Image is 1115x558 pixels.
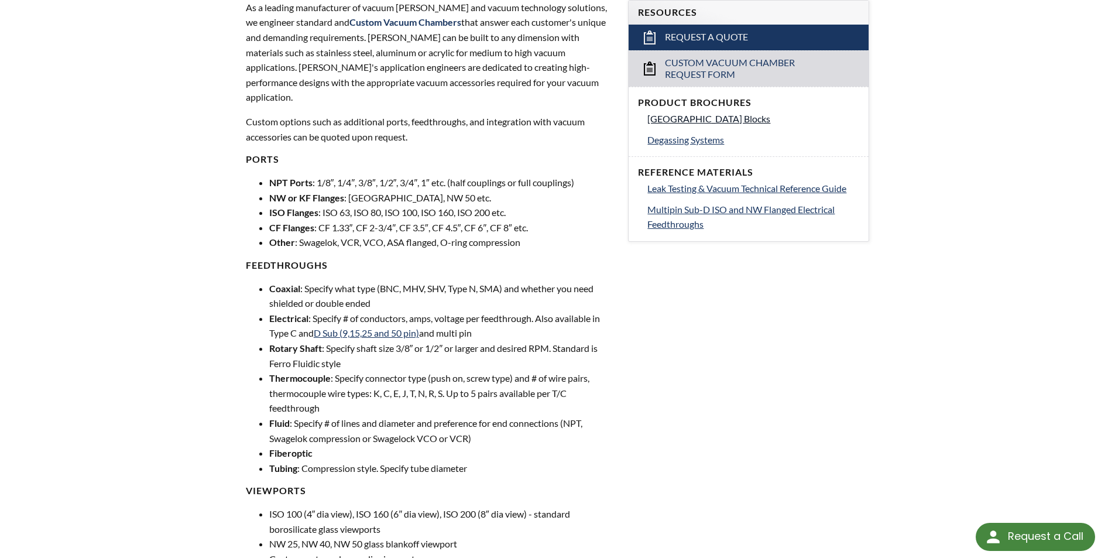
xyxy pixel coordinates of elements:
[269,237,295,248] strong: Other
[638,97,859,109] h4: Product Brochures
[269,506,615,536] li: ISO 100 (4″ dia view), ISO 160 (6″ dia view), ISO 200 (8″ dia view) - standard borosilicate glass...
[349,16,461,28] span: Custom Vacuum Chambers
[647,202,859,232] a: Multipin Sub-D ISO and NW Flanged Electrical Feedthroughs
[269,341,615,371] li: : Specify shaft size 3/8″ or 1/2″ or larger and desired RPM. Standard is Ferro Fluidic style
[629,25,869,50] a: Request a Quote
[269,311,615,341] li: : Specify # of conductors, amps, voltage per feedthrough. Also available in Type C and and multi pin
[1008,523,1083,550] div: Request a Call
[246,485,615,497] h4: VIEWPORTS
[246,114,615,144] p: Custom options such as additional ports, feedthroughs, and integration with vacuum accessories ca...
[665,57,834,81] span: Custom Vacuum Chamber Request Form
[314,327,419,338] a: D Sub (9,15,25 and 50 pin)
[647,183,846,194] span: Leak Testing & Vacuum Technical Reference Guide
[269,343,322,354] strong: Rotary Shaft
[638,6,859,19] h4: Resources
[269,222,314,233] strong: CF Flanges
[269,417,290,429] strong: Fluid
[269,192,344,203] strong: NW or KF Flanges
[638,166,859,179] h4: Reference Materials
[246,153,615,166] h4: PORTS
[269,281,615,311] li: : Specify what type (BNC, MHV, SHV, Type N, SMA) and whether you need shielded or double ended
[269,536,615,552] li: NW 25, NW 40, NW 50 glass blankoff viewport
[647,111,859,126] a: [GEOGRAPHIC_DATA] Blocks
[269,461,615,476] li: : Compression style. Specify tube diameter
[629,50,869,87] a: Custom Vacuum Chamber Request Form
[647,204,835,230] span: Multipin Sub-D ISO and NW Flanged Electrical Feedthroughs
[269,447,313,458] strong: Fiberoptic
[246,259,615,272] h4: FEEDTHROUGHS
[984,528,1003,546] img: round button
[269,207,318,218] strong: ISO Flanges
[647,132,859,148] a: Degassing Systems
[269,220,615,235] li: : CF 1.33″, CF 2-3/4″, CF 3.5″, CF 4.5″, CF 6″, CF 8″ etc.
[269,371,615,416] li: : Specify connector type (push on, screw type) and # of wire pairs, thermocouple wire types: K, C...
[269,190,615,206] li: : [GEOGRAPHIC_DATA], NW 50 etc.
[269,313,308,324] strong: Electrical
[647,134,724,145] span: Degassing Systems
[269,205,615,220] li: : ISO 63, ISO 80, ISO 100, ISO 160, ISO 200 etc.
[647,113,770,124] span: [GEOGRAPHIC_DATA] Blocks
[269,175,615,190] li: : 1/8″, 1/4″, 3/8″, 1/2″, 3/4″, 1″ etc. (half couplings or full couplings)
[647,181,859,196] a: Leak Testing & Vacuum Technical Reference Guide
[269,283,300,294] strong: Coaxial
[269,177,313,188] strong: NPT Ports
[269,235,615,250] li: : Swagelok, VCR, VCO, ASA flanged, O-ring compression
[976,523,1095,551] div: Request a Call
[269,416,615,446] li: : Specify # of lines and diameter and preference for end connections (NPT, Swagelok compression o...
[269,463,297,474] strong: Tubing
[665,31,748,43] span: Request a Quote
[269,372,331,384] strong: Thermocouple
